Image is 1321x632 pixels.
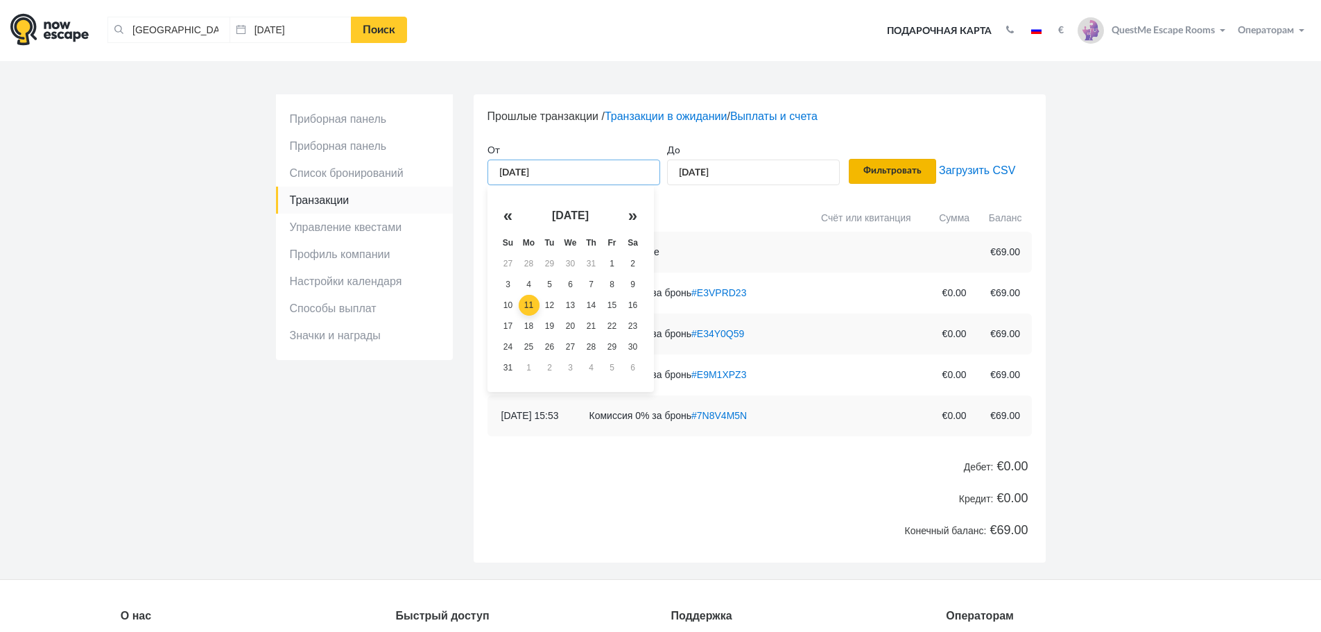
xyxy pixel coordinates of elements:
[539,295,560,316] td: 12
[602,295,623,316] td: 15
[276,133,453,160] a: Приборная панель
[519,316,539,336] td: 18
[519,232,539,253] th: Mo
[979,205,1032,232] th: Баланс
[560,253,581,274] td: 30
[849,159,936,184] input: Фильтровать
[1051,24,1071,37] button: €
[602,274,623,295] td: 8
[602,232,623,253] th: Fr
[946,608,1200,624] div: Операторам
[276,241,453,268] a: Профиль компании
[1238,26,1294,35] span: Операторам
[276,268,453,295] a: Настройки календаря
[560,295,581,316] td: 13
[581,253,602,274] td: 31
[498,199,519,232] th: «
[979,232,1032,273] td: €69.00
[586,395,803,436] td: Комиссия 0% за бронь
[498,232,519,253] th: Su
[623,274,644,295] td: 9
[602,357,623,378] td: 5
[498,253,519,274] td: 27
[498,316,519,336] td: 17
[581,316,602,336] td: 21
[979,314,1032,355] td: €69.00
[623,232,644,253] th: Sa
[276,187,453,214] a: Транзакции
[586,232,803,273] td: Starting balance
[586,314,803,355] td: Комиссия 0% за бронь
[691,328,744,339] a: #E34Y0Q59
[396,608,650,624] div: Быстрый доступ
[121,608,375,624] div: О нас
[519,199,623,232] th: [DATE]
[560,232,581,253] th: We
[539,316,560,336] td: 19
[230,17,352,43] input: Дата
[498,274,519,295] td: 3
[586,205,803,232] th: Причина
[905,517,1032,543] label: Конечный баланс:
[691,410,747,421] a: #7N8V4M5N
[351,17,407,43] a: Поиск
[1074,17,1232,44] button: QuestMe Escape Rooms
[623,295,644,316] td: 16
[990,523,1028,537] b: €69.00
[519,336,539,357] td: 25
[519,253,539,274] td: 28
[691,287,746,298] a: #E3VPRD23
[1058,26,1064,35] strong: €
[1031,27,1042,34] img: ru.jpg
[882,16,996,46] a: Подарочная карта
[276,295,453,322] a: Способы выплат
[623,199,644,232] th: »
[602,336,623,357] td: 29
[539,357,560,378] td: 2
[581,232,602,253] th: Th
[560,357,581,378] td: 3
[996,491,1028,505] b: €0.00
[979,273,1032,314] td: €69.00
[930,273,979,314] td: €0.00
[539,232,560,253] th: Tu
[602,253,623,274] td: 1
[623,316,644,336] td: 23
[581,274,602,295] td: 7
[939,164,1015,176] a: Загрузить CSV
[1234,24,1311,37] button: Операторам
[498,295,519,316] td: 10
[276,160,453,187] a: Список бронирований
[671,608,925,624] div: Поддержка
[730,110,818,122] a: Выплаты и счета
[519,357,539,378] td: 1
[581,295,602,316] td: 14
[560,336,581,357] td: 27
[560,316,581,336] td: 20
[996,459,1028,473] b: €0.00
[107,17,230,43] input: Город или название квеста
[586,273,803,314] td: Комиссия 0% за бронь
[930,395,979,436] td: €0.00
[586,355,803,395] td: Комиссия 0% за бронь
[581,357,602,378] td: 4
[930,355,979,395] td: €0.00
[276,322,453,349] a: Значки и награды
[959,485,1032,511] label: Кредит:
[979,395,1032,436] td: €69.00
[10,13,89,46] img: logo
[474,94,1046,563] div: Прошлые транзакции / /
[979,355,1032,395] td: €69.00
[623,253,644,274] td: 2
[519,295,539,316] td: 11
[539,253,560,274] td: 29
[560,274,581,295] td: 6
[487,395,586,436] td: [DATE] 15:53
[691,369,746,380] a: #E9M1XPZ3
[930,314,979,355] td: €0.00
[623,336,644,357] td: 30
[498,357,519,378] td: 31
[581,336,602,357] td: 28
[1112,23,1215,35] span: QuestMe Escape Rooms
[802,205,930,232] th: Счёт или квитанция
